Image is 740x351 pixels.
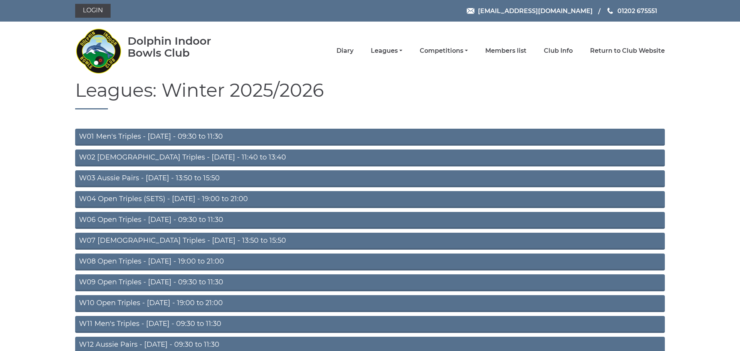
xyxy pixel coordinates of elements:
[75,274,665,291] a: W09 Open Triples - [DATE] - 09:30 to 11:30
[590,47,665,55] a: Return to Club Website
[75,295,665,312] a: W10 Open Triples - [DATE] - 19:00 to 21:00
[420,47,468,55] a: Competitions
[75,170,665,187] a: W03 Aussie Pairs - [DATE] - 13:50 to 15:50
[485,47,526,55] a: Members list
[75,80,665,109] h1: Leagues: Winter 2025/2026
[128,35,236,59] div: Dolphin Indoor Bowls Club
[75,149,665,166] a: W02 [DEMOGRAPHIC_DATA] Triples - [DATE] - 11:40 to 13:40
[544,47,573,55] a: Club Info
[75,233,665,250] a: W07 [DEMOGRAPHIC_DATA] Triples - [DATE] - 13:50 to 15:50
[75,254,665,270] a: W08 Open Triples - [DATE] - 19:00 to 21:00
[75,129,665,146] a: W01 Men's Triples - [DATE] - 09:30 to 11:30
[606,6,657,16] a: Phone us 01202 675551
[478,7,593,14] span: [EMAIL_ADDRESS][DOMAIN_NAME]
[467,6,593,16] a: Email [EMAIL_ADDRESS][DOMAIN_NAME]
[607,8,613,14] img: Phone us
[75,212,665,229] a: W06 Open Triples - [DATE] - 09:30 to 11:30
[467,8,474,14] img: Email
[371,47,402,55] a: Leagues
[75,191,665,208] a: W04 Open Triples (SETS) - [DATE] - 19:00 to 21:00
[75,24,121,78] img: Dolphin Indoor Bowls Club
[336,47,353,55] a: Diary
[75,316,665,333] a: W11 Men's Triples - [DATE] - 09:30 to 11:30
[75,4,111,18] a: Login
[617,7,657,14] span: 01202 675551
